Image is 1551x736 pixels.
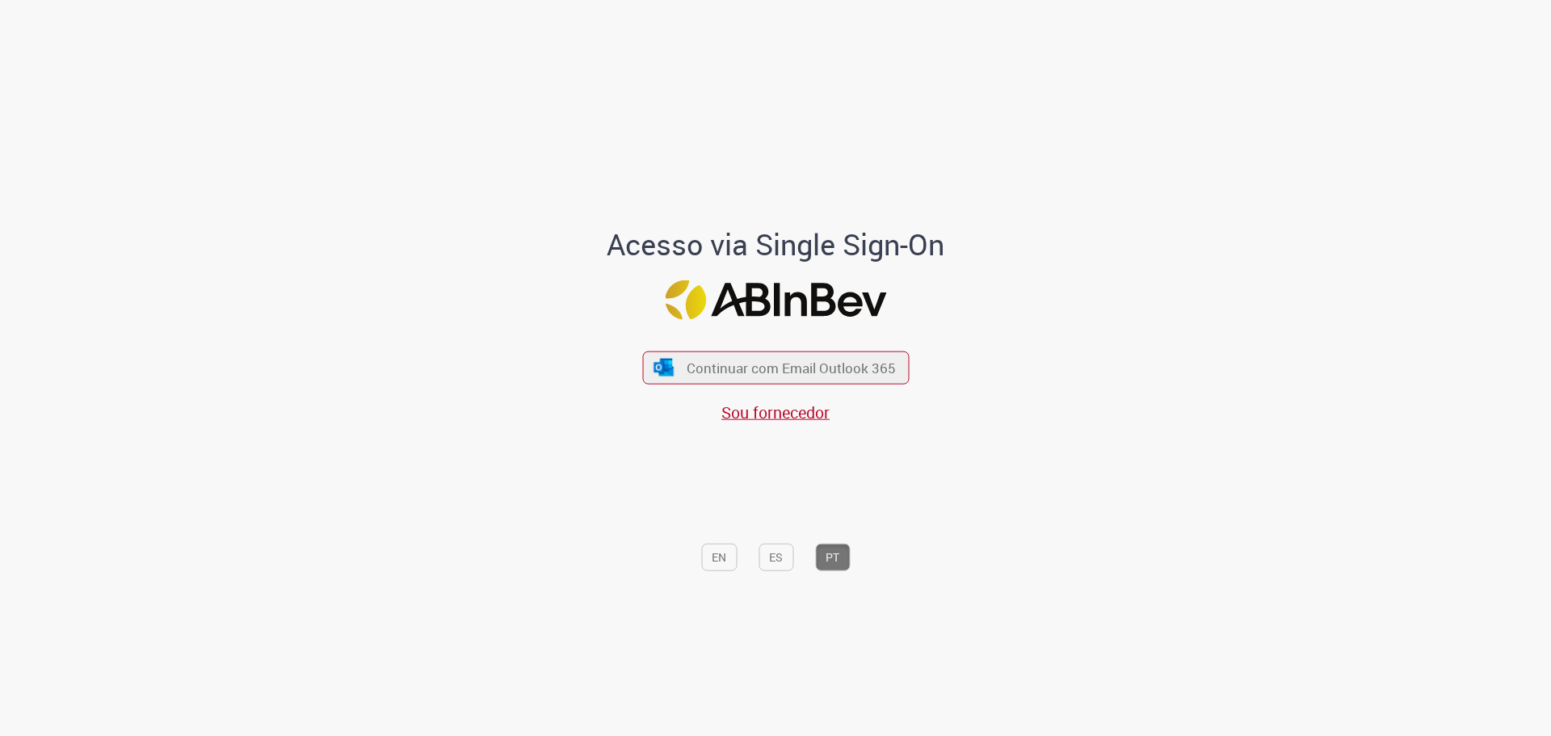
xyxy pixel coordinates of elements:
img: Logo ABInBev [665,280,886,319]
button: ícone Azure/Microsoft 360 Continuar com Email Outlook 365 [642,351,909,384]
img: ícone Azure/Microsoft 360 [653,359,675,376]
span: Continuar com Email Outlook 365 [687,359,896,377]
a: Sou fornecedor [721,402,830,423]
button: EN [701,543,737,570]
h1: Acesso via Single Sign-On [552,229,1000,261]
button: PT [815,543,850,570]
button: ES [759,543,793,570]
